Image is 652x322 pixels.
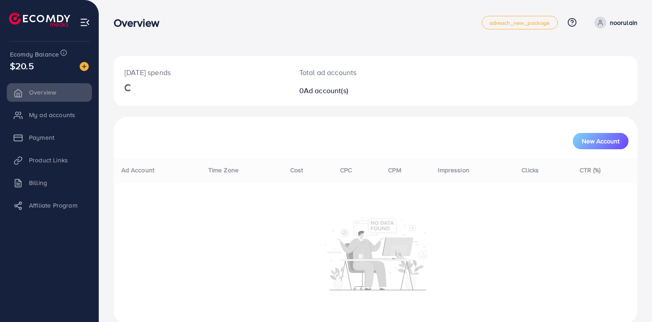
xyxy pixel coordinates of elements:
[9,13,70,27] img: logo
[482,16,558,29] a: adreach_new_package
[610,17,638,28] p: noorulain
[582,138,619,144] span: New Account
[573,133,628,149] button: New Account
[591,17,638,28] a: noorulain
[10,50,59,59] span: Ecomdy Balance
[80,62,89,71] img: image
[125,67,278,78] p: [DATE] spends
[299,86,408,95] h2: 0
[114,16,167,29] h3: Overview
[80,17,90,28] img: menu
[489,20,550,26] span: adreach_new_package
[299,67,408,78] p: Total ad accounts
[10,59,34,72] span: $20.5
[304,85,348,95] span: Ad account(s)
